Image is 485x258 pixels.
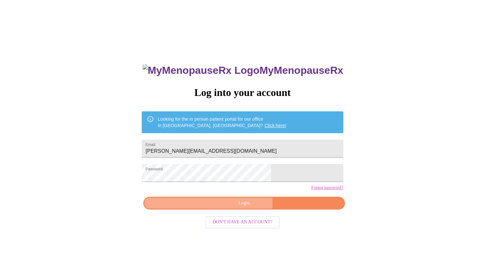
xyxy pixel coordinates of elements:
a: Don't have an account? [204,219,281,224]
button: Don't have an account? [205,216,280,228]
a: Click here! [264,123,286,128]
h3: MyMenopauseRx [143,64,343,76]
div: Looking for the in person patient portal for our office in [GEOGRAPHIC_DATA], [GEOGRAPHIC_DATA]? [158,113,286,131]
span: Login [151,199,337,207]
a: Forgot password? [311,185,343,190]
h3: Log into your account [142,87,343,99]
img: MyMenopauseRx Logo [143,64,259,76]
button: Login [143,197,345,210]
span: Don't have an account? [213,218,272,226]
